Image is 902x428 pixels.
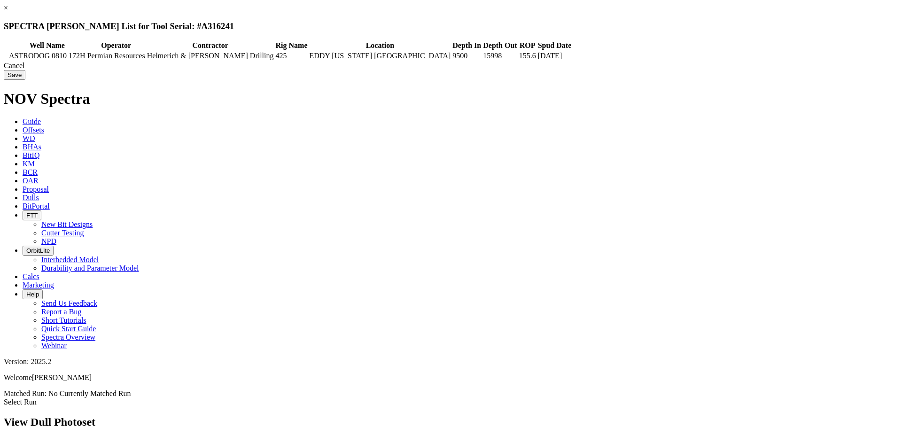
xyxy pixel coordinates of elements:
h3: SPECTRA [PERSON_NAME] List for Tool Serial: #A316241 [4,21,898,31]
a: Short Tutorials [41,316,86,324]
span: KM [23,160,35,168]
a: NPD [41,237,56,245]
a: Quick Start Guide [41,325,96,333]
div: Cancel [4,62,898,70]
span: BHAs [23,143,41,151]
input: Save [4,70,25,80]
td: ASTRODOG 0810 172H [8,51,86,61]
td: 9500 [452,51,482,61]
p: Welcome [4,374,898,382]
td: Helmerich & [PERSON_NAME] Drilling [147,51,274,61]
span: Calcs [23,272,39,280]
th: Well Name [8,41,86,50]
span: FTT [26,212,38,219]
a: Cutter Testing [41,229,84,237]
span: Dulls [23,194,39,202]
th: Depth Out [482,41,517,50]
span: Proposal [23,185,49,193]
span: [PERSON_NAME] [32,374,92,381]
span: BitIQ [23,151,39,159]
span: OrbitLite [26,247,50,254]
td: 425 [275,51,308,61]
h1: NOV Spectra [4,90,898,108]
th: Contractor [147,41,274,50]
th: ROP [519,41,537,50]
td: [DATE] [537,51,572,61]
a: New Bit Designs [41,220,93,228]
th: Rig Name [275,41,308,50]
a: Webinar [41,342,67,350]
td: Permian Resources [87,51,146,61]
span: Help [26,291,39,298]
span: Marketing [23,281,54,289]
span: No Currently Matched Run [48,389,131,397]
span: Guide [23,117,41,125]
span: BCR [23,168,38,176]
td: 15998 [482,51,517,61]
a: Send Us Feedback [41,299,97,307]
a: Spectra Overview [41,333,95,341]
th: Location [309,41,451,50]
span: Offsets [23,126,44,134]
a: Report a Bug [41,308,81,316]
div: Version: 2025.2 [4,358,898,366]
td: 155.6 [519,51,537,61]
a: Select Run [4,398,37,406]
span: OAR [23,177,39,185]
th: Spud Date [537,41,572,50]
td: EDDY [US_STATE] [GEOGRAPHIC_DATA] [309,51,451,61]
a: Interbedded Model [41,256,99,264]
span: WD [23,134,35,142]
a: Durability and Parameter Model [41,264,139,272]
th: Operator [87,41,146,50]
th: Depth In [452,41,482,50]
span: BitPortal [23,202,50,210]
a: × [4,4,8,12]
span: Matched Run: [4,389,47,397]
